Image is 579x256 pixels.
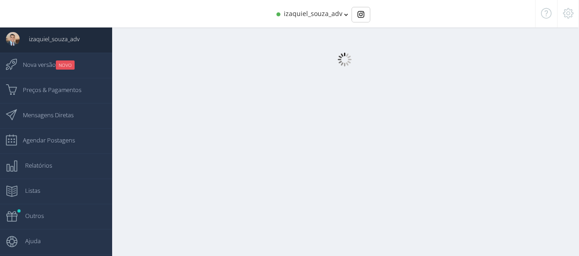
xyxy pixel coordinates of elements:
[338,53,352,66] img: loader.gif
[20,27,80,50] span: izaquiel_souza_adv
[357,11,364,18] img: Instagram_simple_icon.svg
[352,7,370,22] div: Basic example
[284,9,342,18] span: izaquiel_souza_adv
[14,78,81,101] span: Preços & Pagamentos
[56,60,75,70] small: NOVO
[16,229,41,252] span: Ajuda
[14,129,75,152] span: Agendar Postagens
[16,179,40,202] span: Listas
[16,154,52,177] span: Relatórios
[6,32,20,46] img: User Image
[14,103,74,126] span: Mensagens Diretas
[14,53,75,76] span: Nova versão
[16,204,44,227] span: Outros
